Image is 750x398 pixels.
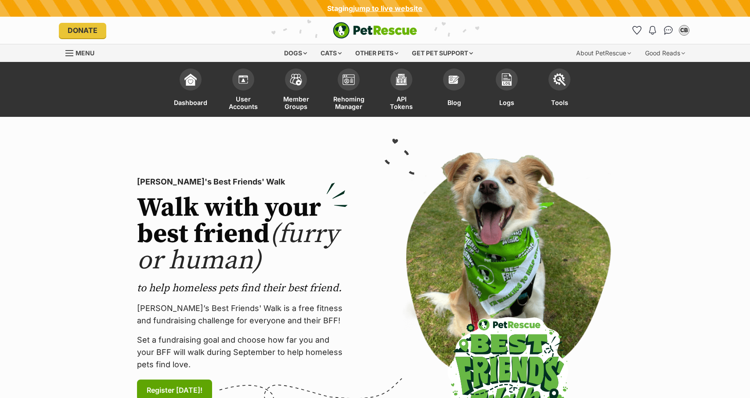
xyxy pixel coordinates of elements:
[322,64,375,117] a: Rehoming Manager
[406,44,479,62] div: Get pet support
[639,44,691,62] div: Good Reads
[499,95,514,110] span: Logs
[333,22,417,39] img: logo-e224e6f780fb5917bec1dbf3a21bbac754714ae5b6737aabdf751b685950b380.svg
[649,26,656,35] img: notifications-46538b983faf8c2785f20acdc204bb7945ddae34d4c08c2a6579f10ce5e182be.svg
[137,334,348,371] p: Set a fundraising goal and choose how far you and your BFF will walk during September to help hom...
[217,64,270,117] a: User Accounts
[395,73,407,86] img: api-icon-849e3a9e6f871e3acf1f60245d25b4cd0aad652aa5f5372336901a6a67317bd8.svg
[553,73,566,86] img: tools-icon-677f8b7d46040df57c17cb185196fc8e01b2b03676c49af7ba82c462532e62ee.svg
[386,95,417,110] span: API Tokens
[278,44,313,62] div: Dogs
[164,64,217,117] a: Dashboard
[501,73,513,86] img: logs-icon-5bf4c29380941ae54b88474b1138927238aebebbc450bc62c8517511492d5a22.svg
[76,49,94,57] span: Menu
[184,73,197,86] img: dashboard-icon-eb2f2d2d3e046f16d808141f083e7271f6b2e854fb5c12c21221c1fb7104beca.svg
[551,95,568,110] span: Tools
[327,4,422,12] div: Staging
[147,385,202,395] span: Register [DATE]!
[645,23,660,37] button: Notifications
[333,22,417,39] a: PetRescue
[533,64,586,117] a: Tools
[137,195,348,274] h2: Walk with your best friend
[270,64,322,117] a: Member Groups
[137,218,339,277] span: (furry or human)
[314,44,348,62] div: Cats
[570,44,637,62] div: About PetRescue
[447,95,461,110] span: Blog
[661,23,675,37] a: Conversations
[664,26,673,35] img: chat-41dd97257d64d25036548639549fe6c8038ab92f7586957e7f3b1b290dea8141.svg
[65,44,101,60] a: Menu
[237,73,249,86] img: members-icon-d6bcda0bfb97e5ba05b48644448dc2971f67d37433e5abca221da40c41542bd5.svg
[59,23,106,38] a: Donate
[353,4,422,13] a: jump to live website
[448,73,460,86] img: blogs-icon-e71fceff818bbaa76155c998696f2ea9b8fc06abc828b24f45ee82a475c2fd99.svg
[630,23,644,37] a: Favourites
[677,23,691,37] button: My account
[333,95,364,110] span: Rehoming Manager
[480,64,533,117] a: Logs
[137,302,348,327] p: [PERSON_NAME]’s Best Friends' Walk is a free fitness and fundraising challenge for everyone and t...
[228,95,259,110] span: User Accounts
[349,44,404,62] div: Other pets
[630,23,691,37] ul: Account quick links
[428,64,480,117] a: Blog
[680,26,689,35] div: CB
[137,176,348,188] p: [PERSON_NAME]'s Best Friends' Walk
[281,95,311,110] span: Member Groups
[343,74,355,85] img: group-profile-icon-3fa3cf56718a62981997c0bc7e787c4b2cf8bcc04b72c1350f741eb67cf2f40e.svg
[174,95,207,110] span: Dashboard
[375,64,428,117] a: API Tokens
[137,281,348,295] p: to help homeless pets find their best friend.
[290,74,302,85] img: team-members-icon-5396bd8760b3fe7c0b43da4ab00e1e3bb1a5d9ba89233759b79545d2d3fc5d0d.svg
